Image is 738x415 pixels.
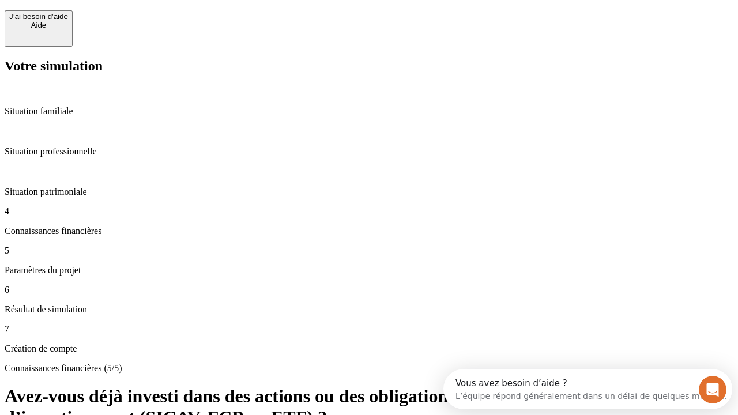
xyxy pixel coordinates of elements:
[699,376,726,403] iframe: Intercom live chat
[5,106,733,116] p: Situation familiale
[5,187,733,197] p: Situation patrimoniale
[5,226,733,236] p: Connaissances financières
[5,344,733,354] p: Création de compte
[5,324,733,334] p: 7
[9,12,68,21] div: J’ai besoin d'aide
[443,369,732,409] iframe: Intercom live chat discovery launcher
[5,58,733,74] h2: Votre simulation
[5,246,733,256] p: 5
[5,206,733,217] p: 4
[12,10,284,19] div: Vous avez besoin d’aide ?
[5,5,318,36] div: Ouvrir le Messenger Intercom
[5,285,733,295] p: 6
[5,304,733,315] p: Résultat de simulation
[9,21,68,29] div: Aide
[5,10,73,47] button: J’ai besoin d'aideAide
[12,19,284,31] div: L’équipe répond généralement dans un délai de quelques minutes.
[5,146,733,157] p: Situation professionnelle
[5,363,733,373] p: Connaissances financières (5/5)
[5,265,733,276] p: Paramètres du projet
